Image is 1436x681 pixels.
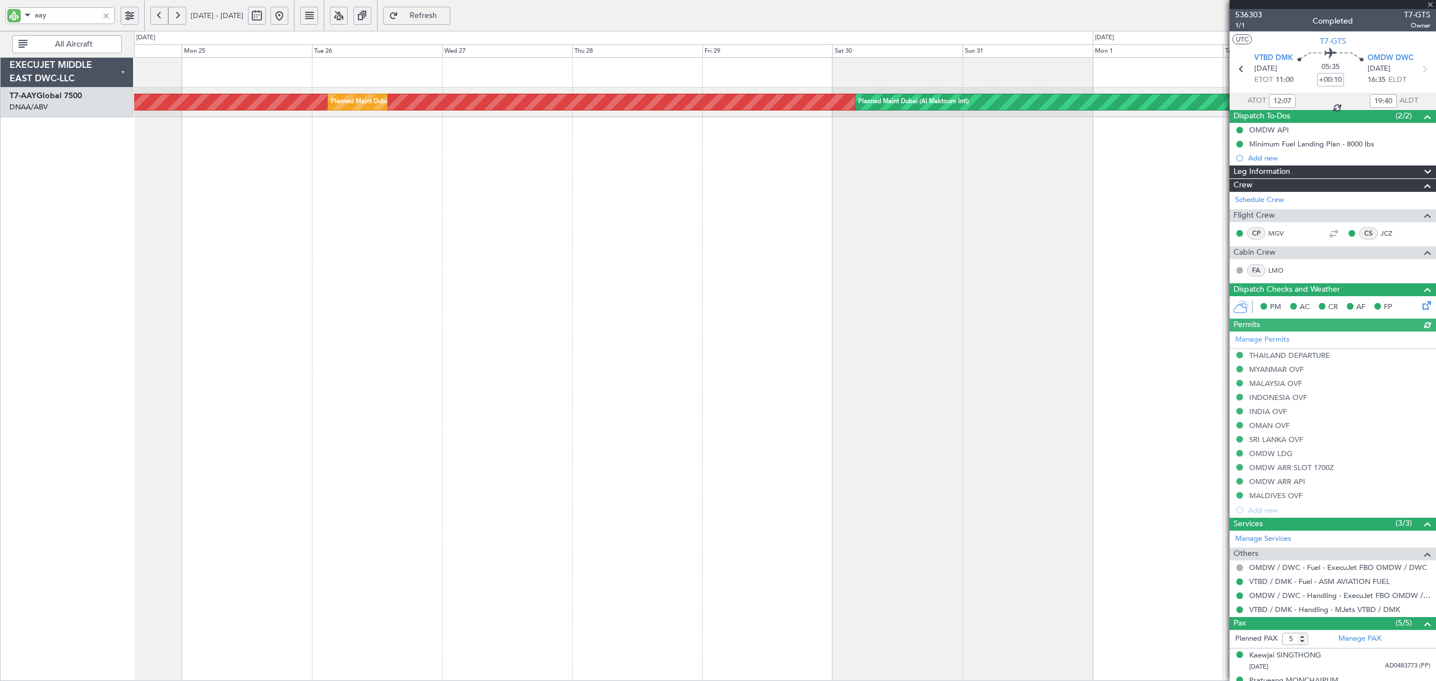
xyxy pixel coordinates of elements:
span: T7-GTS [1404,9,1430,21]
input: A/C (Reg. or Type) [35,7,98,24]
span: 05:35 [1322,62,1340,73]
div: Planned Maint Dubai (Al Maktoum Intl) [331,94,441,111]
span: ELDT [1388,75,1406,86]
span: (3/3) [1396,517,1412,529]
span: T7-GTS [1320,35,1346,47]
div: Mon 1 [1093,44,1223,58]
div: Add new [1248,153,1430,163]
div: Sat 30 [832,44,963,58]
span: [DATE] - [DATE] [191,11,243,21]
a: Manage PAX [1338,633,1381,645]
div: Fri 29 [702,44,832,58]
span: All Aircraft [30,40,118,48]
a: OMDW / DWC - Fuel - ExecuJet FBO OMDW / DWC [1249,563,1427,572]
span: Cabin Crew [1234,246,1276,259]
div: Completed [1313,15,1353,27]
a: OMDW / DWC - Handling - ExecuJet FBO OMDW / DWC [1249,591,1430,600]
span: AF [1356,302,1365,313]
a: JCZ [1380,228,1406,238]
label: Planned PAX [1235,633,1277,645]
span: VTBD DMK [1254,53,1293,64]
button: UTC [1232,34,1252,44]
span: 11:00 [1276,75,1294,86]
span: 536303 [1235,9,1262,21]
div: Tue 26 [312,44,442,58]
span: Owner [1404,21,1430,30]
span: CR [1328,302,1338,313]
span: AD0483773 (PP) [1385,661,1430,671]
span: Services [1234,518,1263,531]
div: CP [1247,227,1265,240]
div: Kaewjai SINGTHONG [1249,650,1321,661]
span: Dispatch To-Dos [1234,110,1290,123]
span: Leg Information [1234,165,1290,178]
span: Others [1234,547,1258,560]
span: PM [1270,302,1281,313]
span: Crew [1234,179,1253,192]
span: (2/2) [1396,110,1412,122]
span: ATOT [1248,95,1266,107]
a: Schedule Crew [1235,195,1284,206]
div: Minimum Fuel Landing Plan - 8000 lbs [1249,139,1374,149]
span: [DATE] [1368,63,1391,75]
a: LMO [1268,265,1294,275]
button: Refresh [383,7,450,25]
span: Refresh [401,12,447,20]
div: Wed 27 [442,44,572,58]
a: Manage Services [1235,533,1291,545]
div: FA [1247,264,1265,277]
span: 16:35 [1368,75,1386,86]
div: [DATE] [1095,33,1114,43]
span: Flight Crew [1234,209,1275,222]
button: All Aircraft [12,35,122,53]
a: MGV [1268,228,1294,238]
span: (5/5) [1396,617,1412,629]
div: Sun 31 [963,44,1093,58]
span: ETOT [1254,75,1273,86]
span: Dispatch Checks and Weather [1234,283,1340,296]
a: T7-AAYGlobal 7500 [10,92,82,100]
a: VTBD / DMK - Fuel - ASM AVIATION FUEL [1249,577,1390,586]
span: OMDW DWC [1368,53,1414,64]
span: FP [1384,302,1392,313]
span: AC [1300,302,1310,313]
span: 1/1 [1235,21,1262,30]
span: Pax [1234,617,1246,630]
span: T7-AAY [10,92,36,100]
div: Planned Maint Dubai (Al Maktoum Intl) [858,94,969,111]
a: DNAA/ABV [10,102,48,112]
div: Tue 2 [1223,44,1353,58]
div: [DATE] [136,33,155,43]
span: ALDT [1400,95,1418,107]
span: [DATE] [1249,662,1268,671]
div: OMDW API [1249,125,1289,135]
span: [DATE] [1254,63,1277,75]
div: Thu 28 [572,44,702,58]
div: CS [1359,227,1378,240]
div: Mon 25 [182,44,312,58]
a: VTBD / DMK - Handling - MJets VTBD / DMK [1249,605,1400,614]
